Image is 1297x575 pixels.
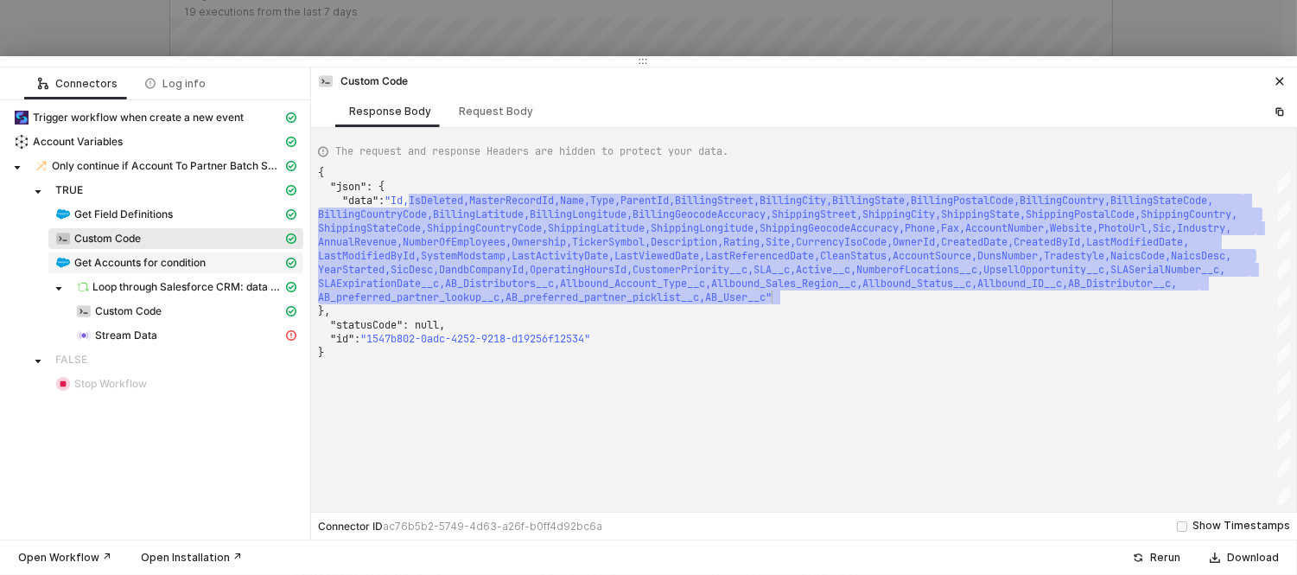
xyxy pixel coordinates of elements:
[1133,553,1143,563] span: icon-success-page
[286,306,296,316] span: icon-cards
[330,180,366,194] span: "json"
[48,349,303,370] span: FALSE
[1275,76,1285,86] span: icon-close
[33,135,123,149] span: Account Variables
[7,547,123,568] button: Open Workflow ↗
[335,144,728,159] span: The request and response Headers are hidden to protect your data.
[638,56,648,67] span: icon-drag-indicator
[74,208,173,221] span: Get Field Definitions
[620,221,923,235] span: tude,ShippingLongitude,ShippingGeocodeAccuracy,Pho
[378,194,385,208] span: :
[360,332,590,346] span: "1547b802-0adc-4252-9218-d19256f12534"
[286,233,296,244] span: icon-cards
[286,137,296,147] span: icon-cards
[385,194,687,208] span: "Id,IsDeleted,MasterRecordId,Name,Type,ParentId,Bi
[1225,249,1231,263] span: ,
[56,377,70,391] img: integration-icon
[318,235,620,249] span: AnnualRevenue,NumberOfEmployees,Ownership,TickerSy
[620,235,923,249] span: mbol,Description,Rating,Site,CurrencyIsoCode,Owner
[13,163,22,172] span: caret-down
[38,77,118,91] div: Connectors
[923,221,1225,235] span: ne,Fax,AccountNumber,Website,PhotoUrl,Sic,Industry
[330,318,403,332] span: "statusCode"
[15,111,29,125] img: integration-icon
[145,77,206,91] div: Log info
[286,282,296,292] span: icon-cards
[318,73,408,89] div: Custom Code
[52,159,283,173] span: Only continue if Account To Partner Batch Sync Exists
[286,161,296,171] span: icon-cards
[1198,547,1290,568] button: Download
[318,304,330,318] span: },
[141,551,242,565] div: Open Installation ↗
[48,204,303,225] span: Get Field Definitions
[923,277,1177,291] span: tatus__c,Allbound_ID__c,AB_Distributor__c,
[74,256,206,270] span: Get Accounts for condition
[69,277,303,297] span: Loop through Salesforce CRM: data - Records
[1275,106,1285,117] span: icon-copy-paste
[1225,221,1231,235] span: ,
[15,135,29,149] img: integration-icon
[74,377,147,391] span: Stop Workflow
[48,180,303,201] span: TRUE
[923,208,1225,221] span: ty,ShippingState,ShippingPostalCode,ShippingCountr
[38,79,48,89] span: icon-logic
[620,277,923,291] span: ccount_Type__c,Allbound_Sales_Region__c,Allbound_S
[459,105,533,118] div: Request Body
[34,188,42,196] span: caret-down
[923,235,1189,249] span: Id,CreatedDate,CreatedById,LastModifiedDate,
[318,263,620,277] span: YearStarted,SicDesc,DandbCompanyId,OperatingHoursI
[33,111,244,125] span: Trigger workflow when create a new event
[620,208,923,221] span: e,BillingGeocodeAccuracy,ShippingStreet,ShippingCi
[989,194,1213,208] span: Code,BillingCountry,BillingStateCode,
[1210,553,1220,563] span: icon-download
[286,185,296,195] span: icon-cards
[54,284,63,293] span: caret-down
[18,551,111,565] div: Open Workflow ↗
[28,156,303,176] span: Only continue if Account To Partner Batch Sync Exists
[620,249,923,263] span: astViewedDate,LastReferencedDate,CleanStatus,Accou
[130,547,253,568] button: Open Installation ↗
[55,353,87,367] span: FALSE
[923,263,1225,277] span: ations__c,UpsellOpportunity__c,SLASerialNumber__c,
[620,291,772,304] span: r_picklist__c,AB_User__c"
[318,520,602,533] div: Connector ID
[77,280,89,294] img: integration-icon
[318,346,324,360] span: }
[330,332,354,346] span: "id"
[354,332,360,346] span: :
[95,304,162,318] span: Custom Code
[366,180,385,194] span: : {
[318,291,620,304] span: AB_preferred_partner_lookup__c,AB_preferred_partne
[77,304,91,318] img: integration-icon
[1227,551,1279,565] div: Download
[286,330,296,341] span: icon-exclamation
[687,194,989,208] span: llingStreet,BillingCity,BillingState,BillingPostal
[48,228,303,249] span: Custom Code
[923,249,1225,263] span: ntSource,DunsNumber,Tradestyle,NaicsCode,NaicsDesc
[620,263,923,277] span: d,CustomerPriority__c,SLA__c,Active__c,NumberofLoc
[69,325,303,346] span: Stream Data
[772,291,772,291] textarea: Editor content;Press Alt+F1 for Accessibility Options.
[7,131,303,152] span: Account Variables
[1150,551,1180,565] div: Rerun
[1225,208,1237,221] span: y,
[77,329,91,342] img: integration-icon
[383,520,602,533] span: ac76b5b2-5749-4d63-a26f-b0ff4d92bc6a
[7,107,303,128] span: Trigger workflow when create a new event
[286,112,296,123] span: icon-cards
[92,280,283,294] span: Loop through Salesforce CRM: data - Records
[55,183,83,197] span: TRUE
[318,249,620,263] span: LastModifiedById,SystemModstamp,LastActivityDate,L
[95,329,157,342] span: Stream Data
[48,374,303,394] span: Stop Workflow
[318,277,620,291] span: SLAExpirationDate__c,AB_Distributors__c,Allbound_A
[56,256,70,270] img: integration-icon
[1192,518,1290,534] div: Show Timestamps
[286,209,296,220] span: icon-cards
[342,194,378,208] span: "data"
[286,258,296,268] span: icon-cards
[48,252,303,273] span: Get Accounts for condition
[318,166,324,180] span: {
[319,74,333,88] img: integration-icon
